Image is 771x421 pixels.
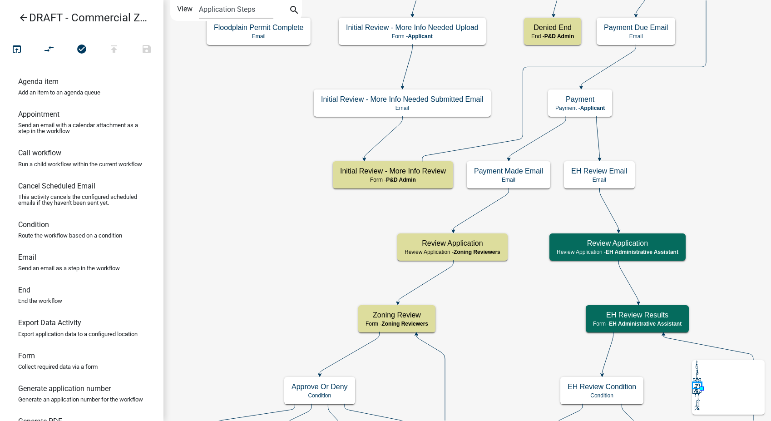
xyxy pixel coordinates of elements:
[18,149,61,157] h6: Call workflow
[474,177,543,183] p: Email
[18,194,145,206] p: This activity cancels the configured scheduled emails if they haven't been sent yet.
[98,40,130,59] button: Publish
[18,220,49,229] h6: Condition
[18,182,95,190] h6: Cancel Scheduled Email
[214,23,303,32] h5: Floodplain Permit Complete
[18,161,142,167] p: Run a child workflow within the current workflow
[593,321,682,327] p: Form -
[474,167,543,175] h5: Payment Made Email
[18,352,35,360] h6: Form
[544,33,574,40] span: P&D Admin
[408,33,433,40] span: Applicant
[340,177,446,183] p: Form -
[18,396,143,402] p: Generate an application number for the workflow
[604,33,668,40] p: Email
[346,23,479,32] h5: Initial Review - More Info Needed Upload
[287,4,301,18] button: search
[0,40,163,62] div: Workflow actions
[18,253,36,262] h6: Email
[18,77,59,86] h6: Agenda item
[571,167,628,175] h5: EH Review Email
[405,239,500,248] h5: Review Application
[555,95,605,104] h5: Payment
[555,105,605,111] p: Payment -
[18,331,138,337] p: Export application data to a configured location
[321,95,484,104] h5: Initial Review - More Info Needed Submitted Email
[11,44,22,56] i: open_in_browser
[321,105,484,111] p: Email
[214,33,303,40] p: Email
[18,286,30,294] h6: End
[568,392,636,399] p: Condition
[44,44,55,56] i: compare_arrows
[7,7,149,28] a: DRAFT - Commercial Zoning Permit
[366,321,428,327] p: Form -
[557,249,678,255] p: Review Application -
[18,122,145,134] p: Send an email with a calendar attachment as a step in the workflow
[18,233,122,238] p: Route the workflow based on a condition
[454,249,500,255] span: Zoning Reviewers
[65,40,98,59] button: No problems
[606,249,678,255] span: EH Administrative Assistant
[289,5,300,17] i: search
[580,105,605,111] span: Applicant
[531,33,574,40] p: End -
[557,239,678,248] h5: Review Application
[292,392,348,399] p: Condition
[130,40,163,59] button: Save
[18,298,62,304] p: End the workflow
[18,318,81,327] h6: Export Data Activity
[18,384,111,393] h6: Generate application number
[141,44,152,56] i: save
[604,23,668,32] h5: Payment Due Email
[381,321,428,327] span: Zoning Reviewers
[18,89,100,95] p: Add an item to an agenda queue
[531,23,574,32] h5: Denied End
[346,33,479,40] p: Form -
[593,311,682,319] h5: EH Review Results
[386,177,416,183] span: P&D Admin
[366,311,428,319] h5: Zoning Review
[109,44,119,56] i: publish
[0,40,33,59] button: Test Workflow
[18,265,120,271] p: Send an email as a step in the workflow
[568,382,636,391] h5: EH Review Condition
[76,44,87,56] i: check_circle
[609,321,682,327] span: EH Administrative Assistant
[405,249,500,255] p: Review Application -
[571,177,628,183] p: Email
[18,110,59,119] h6: Appointment
[18,364,98,370] p: Collect required data via a form
[340,167,446,175] h5: Initial Review - More Info Review
[33,40,65,59] button: Auto Layout
[292,382,348,391] h5: Approve Or Deny
[18,12,29,25] i: arrow_back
